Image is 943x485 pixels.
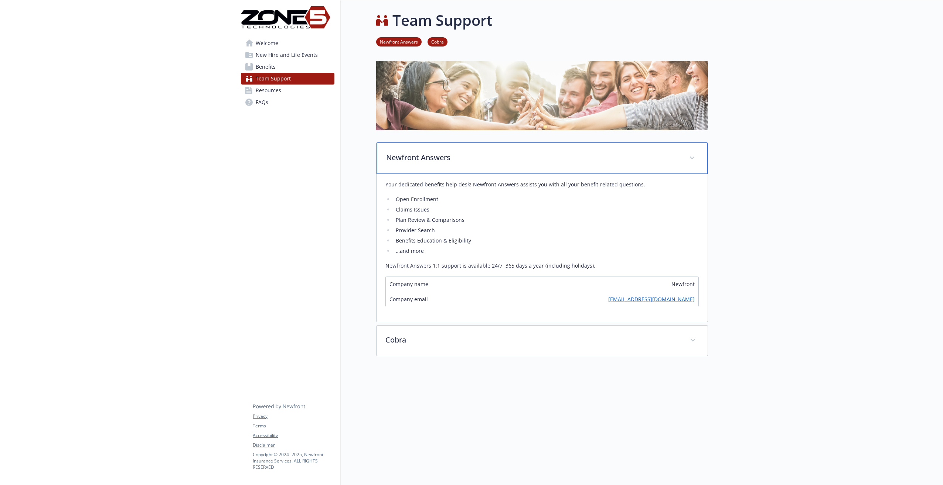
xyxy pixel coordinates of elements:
[608,295,695,303] a: [EMAIL_ADDRESS][DOMAIN_NAME]
[428,38,447,45] a: Cobra
[385,261,699,270] p: Newfront Answers 1:1 support is available 24/7, 365 days a year (including holidays).
[394,226,699,235] li: Provider Search
[376,38,422,45] a: Newfront Answers
[386,152,680,163] p: Newfront Answers
[256,85,281,96] span: Resources
[241,37,334,49] a: Welcome
[256,73,291,85] span: Team Support
[256,61,276,73] span: Benefits
[394,205,699,214] li: Claims Issues
[392,9,493,31] h1: Team Support
[377,142,708,174] div: Newfront Answers
[241,96,334,108] a: FAQs
[241,85,334,96] a: Resources
[241,61,334,73] a: Benefits
[256,96,268,108] span: FAQs
[394,236,699,245] li: Benefits Education & Eligibility
[385,180,699,189] p: Your dedicated benefits help desk! Newfront Answers assists you with all your benefit-related que...
[376,61,708,130] img: team support page banner
[253,423,334,429] a: Terms
[385,334,681,345] p: Cobra
[253,413,334,420] a: Privacy
[394,247,699,255] li: …and more
[389,295,428,303] span: Company email
[253,442,334,448] a: Disclaimer
[241,73,334,85] a: Team Support
[241,49,334,61] a: New Hire and Life Events
[389,280,428,288] span: Company name
[671,280,695,288] span: Newfront
[377,174,708,322] div: Newfront Answers
[256,37,278,49] span: Welcome
[394,216,699,224] li: Plan Review & Comparisons
[256,49,318,61] span: New Hire and Life Events
[394,195,699,204] li: Open Enrollment
[253,432,334,439] a: Accessibility
[253,451,334,470] p: Copyright © 2024 - 2025 , Newfront Insurance Services, ALL RIGHTS RESERVED
[377,326,708,356] div: Cobra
